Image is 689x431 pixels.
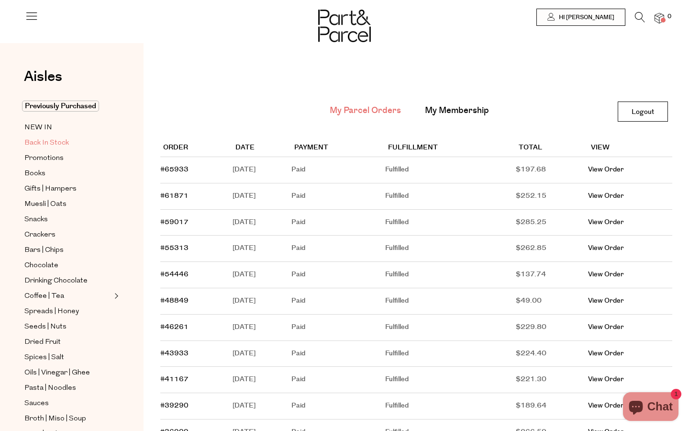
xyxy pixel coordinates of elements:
[24,306,79,318] span: Spreads | Honey
[24,321,67,333] span: Seeds | Nuts
[385,236,516,262] td: Fulfilled
[588,191,624,201] a: View Order
[24,153,64,164] span: Promotions
[618,102,668,122] a: Logout
[24,413,111,425] a: Broth | Miso | Soup
[24,198,111,210] a: Muesli | Oats
[588,349,624,358] a: View Order
[24,336,111,348] a: Dried Fruit
[291,315,385,341] td: Paid
[160,139,233,157] th: Order
[588,322,624,332] a: View Order
[516,157,588,183] td: $197.68
[24,137,69,149] span: Back In Stock
[655,13,664,23] a: 0
[24,183,111,195] a: Gifts | Hampers
[24,383,76,394] span: Pasta | Noodles
[588,296,624,306] a: View Order
[112,290,119,302] button: Expand/Collapse Coffee | Tea
[24,337,61,348] span: Dried Fruit
[291,288,385,315] td: Paid
[588,401,624,410] a: View Order
[24,69,62,93] a: Aisles
[24,413,86,425] span: Broth | Miso | Soup
[160,349,189,358] a: #43933
[24,199,67,210] span: Muesli | Oats
[516,341,588,367] td: $224.40
[233,210,291,236] td: [DATE]
[160,191,189,201] a: #61871
[24,229,111,241] a: Crackers
[24,382,111,394] a: Pasta | Noodles
[291,367,385,393] td: Paid
[24,244,111,256] a: Bars | Chips
[24,183,77,195] span: Gifts | Hampers
[24,397,111,409] a: Sauces
[233,157,291,183] td: [DATE]
[24,291,64,302] span: Coffee | Tea
[24,367,90,379] span: Oils | Vinegar | Ghee
[556,13,614,22] span: Hi [PERSON_NAME]
[24,214,111,226] a: Snacks
[291,183,385,210] td: Paid
[24,214,48,226] span: Snacks
[24,260,111,272] a: Chocolate
[22,101,99,112] span: Previously Purchased
[160,217,189,227] a: #59017
[385,393,516,420] td: Fulfilled
[24,229,56,241] span: Crackers
[233,288,291,315] td: [DATE]
[385,183,516,210] td: Fulfilled
[588,374,624,384] a: View Order
[385,157,516,183] td: Fulfilled
[24,245,64,256] span: Bars | Chips
[233,236,291,262] td: [DATE]
[385,210,516,236] td: Fulfilled
[385,315,516,341] td: Fulfilled
[516,262,588,288] td: $137.74
[291,236,385,262] td: Paid
[536,9,625,26] a: Hi [PERSON_NAME]
[588,217,624,227] a: View Order
[233,262,291,288] td: [DATE]
[24,352,64,363] span: Spices | Salt
[588,165,624,174] a: View Order
[385,262,516,288] td: Fulfilled
[160,296,189,306] a: #48849
[516,183,588,210] td: $252.15
[24,321,111,333] a: Seeds | Nuts
[24,398,49,409] span: Sauces
[516,367,588,393] td: $221.30
[24,122,52,134] span: NEW IN
[233,183,291,210] td: [DATE]
[291,393,385,420] td: Paid
[330,104,401,117] a: My Parcel Orders
[24,168,111,180] a: Books
[588,270,624,279] a: View Order
[516,315,588,341] td: $229.80
[24,137,111,149] a: Back In Stock
[24,290,111,302] a: Coffee | Tea
[385,367,516,393] td: Fulfilled
[24,152,111,164] a: Promotions
[24,101,111,112] a: Previously Purchased
[233,315,291,341] td: [DATE]
[24,168,45,180] span: Books
[516,139,588,157] th: Total
[425,104,489,117] a: My Membership
[516,236,588,262] td: $262.85
[24,122,111,134] a: NEW IN
[516,393,588,420] td: $189.64
[160,374,189,384] a: #41167
[160,165,189,174] a: #65933
[24,260,58,272] span: Chocolate
[291,157,385,183] td: Paid
[620,392,681,423] inbox-online-store-chat: Shopify online store chat
[233,367,291,393] td: [DATE]
[291,341,385,367] td: Paid
[24,66,62,87] span: Aisles
[516,210,588,236] td: $285.25
[385,341,516,367] td: Fulfilled
[160,243,189,253] a: #55313
[291,139,385,157] th: Payment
